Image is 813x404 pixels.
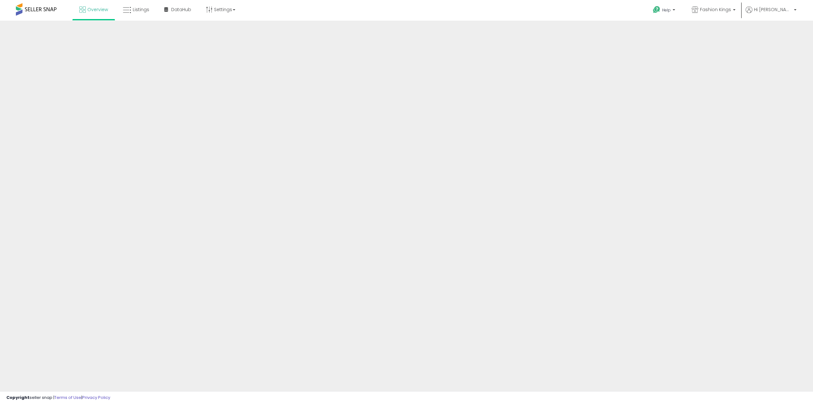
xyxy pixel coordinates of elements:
[171,6,191,13] span: DataHub
[700,6,731,13] span: Fashion Kings
[746,6,796,21] a: Hi [PERSON_NAME]
[87,6,108,13] span: Overview
[653,6,661,14] i: Get Help
[754,6,792,13] span: Hi [PERSON_NAME]
[648,1,682,21] a: Help
[133,6,149,13] span: Listings
[662,7,671,13] span: Help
